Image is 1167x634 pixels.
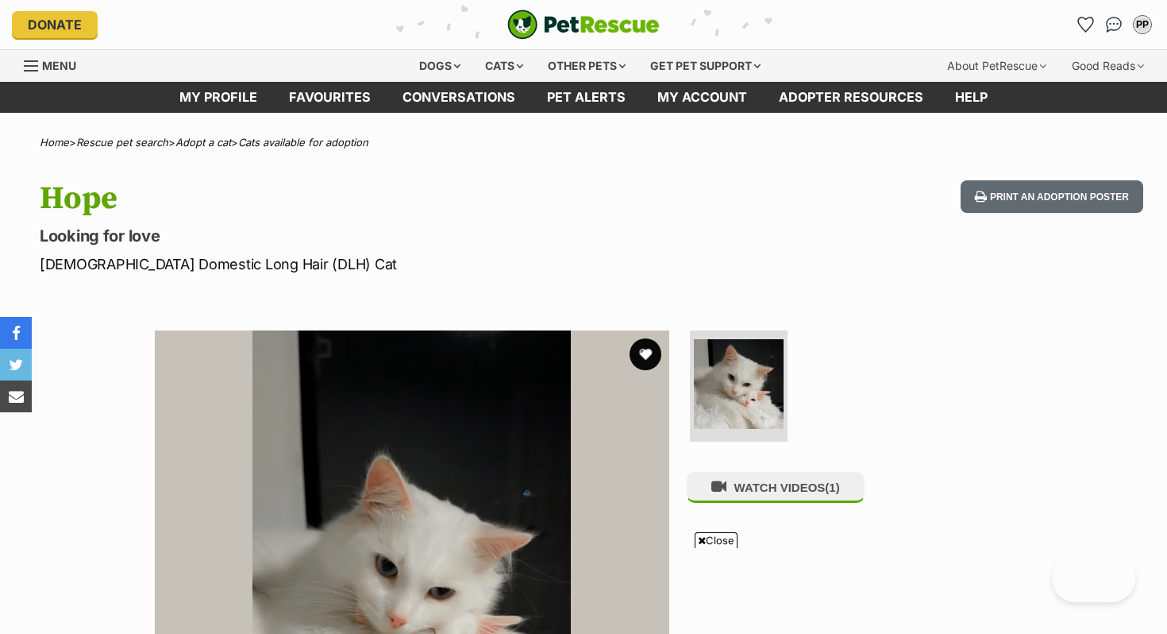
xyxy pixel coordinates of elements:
div: Cats [474,50,534,82]
button: favourite [630,338,661,370]
ul: Account quick links [1073,12,1155,37]
h1: Hope [40,180,711,217]
a: Menu [24,50,87,79]
div: Other pets [537,50,637,82]
a: Help [939,82,1003,113]
button: Print an adoption poster [961,180,1143,213]
a: Cats available for adoption [238,136,368,149]
span: Menu [42,59,76,72]
span: (1) [825,481,839,494]
a: Home [40,136,69,149]
img: Photo of Hope [694,339,784,429]
span: Close [695,532,738,548]
a: Pet alerts [531,82,641,113]
a: Adopt a cat [175,136,231,149]
img: logo-cat-932fe2b9b8326f06289b0f2fb663e598f794de774fb13d1741a6617ecf9a85b4.svg [507,10,660,40]
a: My account [641,82,763,113]
a: Favourites [273,82,387,113]
div: About PetRescue [936,50,1057,82]
iframe: Help Scout Beacon - Open [1052,555,1135,602]
a: PetRescue [507,10,660,40]
a: conversations [387,82,531,113]
div: PP [1134,17,1150,33]
a: Favourites [1073,12,1098,37]
a: Adopter resources [763,82,939,113]
div: Get pet support [639,50,772,82]
button: WATCH VIDEOS(1) [687,472,865,503]
a: Rescue pet search [76,136,168,149]
a: Conversations [1101,12,1127,37]
img: chat-41dd97257d64d25036548639549fe6c8038ab92f7586957e7f3b1b290dea8141.svg [1106,17,1123,33]
button: My account [1130,12,1155,37]
a: My profile [164,82,273,113]
iframe: Advertisement [198,555,969,626]
p: Looking for love [40,225,711,247]
p: [DEMOGRAPHIC_DATA] Domestic Long Hair (DLH) Cat [40,253,711,275]
div: Dogs [408,50,472,82]
div: Good Reads [1061,50,1155,82]
a: Donate [12,11,98,38]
